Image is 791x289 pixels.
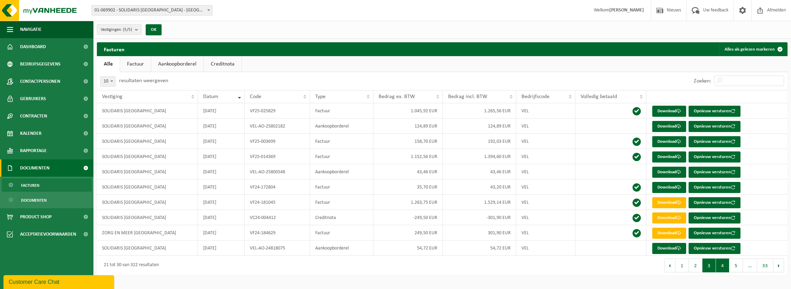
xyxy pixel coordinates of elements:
td: [DATE] [198,103,245,119]
a: Creditnota [204,56,242,72]
td: VEL [516,119,575,134]
td: 124,89 EUR [443,119,516,134]
button: Opnieuw versturen [689,151,740,163]
a: Download [652,167,686,178]
td: 1.394,60 EUR [443,149,516,164]
button: Alles als gelezen markeren [719,42,787,56]
h2: Facturen [97,42,131,56]
button: Opnieuw versturen [689,106,740,117]
td: SOLIDARIS [GEOGRAPHIC_DATA] [97,103,198,119]
td: 54,72 EUR [443,240,516,256]
a: Download [652,182,686,193]
td: 43,46 EUR [373,164,443,179]
td: SOLIDARIS [GEOGRAPHIC_DATA] [97,240,198,256]
td: VF25-003699 [245,134,310,149]
td: VEL [516,149,575,164]
td: SOLIDARIS [GEOGRAPHIC_DATA] [97,134,198,149]
td: VEL [516,134,575,149]
span: 01-069902 - SOLIDARIS WEST-VLAANDEREN - KORTRIJK [92,6,212,15]
span: Bedrijfsgegevens [20,55,61,73]
button: Next [773,259,784,272]
td: VEL-AO-25800548 [245,164,310,179]
td: [DATE] [198,179,245,195]
td: 1.529,14 EUR [443,195,516,210]
span: Documenten [21,194,47,207]
td: VF24-184629 [245,225,310,240]
a: Aankoopborderel [151,56,203,72]
a: Download [652,136,686,147]
span: Vestigingen [101,25,132,35]
span: Kalender [20,125,42,142]
td: VF24-181045 [245,195,310,210]
td: -249,50 EUR [373,210,443,225]
td: -301,90 EUR [443,210,516,225]
count: (5/5) [123,27,132,32]
td: Factuur [310,225,373,240]
span: Contracten [20,107,47,125]
td: VEL [516,103,575,119]
td: 158,70 EUR [373,134,443,149]
button: 1 [675,259,689,272]
span: 01-069902 - SOLIDARIS WEST-VLAANDEREN - KORTRIJK [91,5,212,16]
span: Vestiging [102,94,122,99]
button: Opnieuw versturen [689,212,740,224]
td: 1.265,56 EUR [443,103,516,119]
td: Aankoopborderel [310,164,373,179]
span: Contactpersonen [20,73,60,90]
button: Opnieuw versturen [689,167,740,178]
button: 4 [716,259,729,272]
button: OK [146,24,162,35]
span: Dashboard [20,38,46,55]
td: 1.045,92 EUR [373,103,443,119]
a: Facturen [2,178,92,192]
span: Rapportage [20,142,47,159]
label: Zoeken: [694,78,711,84]
td: 301,90 EUR [443,225,516,240]
span: Volledig betaald [581,94,617,99]
span: Code [250,94,261,99]
td: [DATE] [198,210,245,225]
td: SOLIDARIS [GEOGRAPHIC_DATA] [97,164,198,179]
td: VEL [516,179,575,195]
td: 43,46 EUR [443,164,516,179]
span: 10 [100,76,116,87]
span: Bedrag ex. BTW [379,94,415,99]
td: 124,89 EUR [373,119,443,134]
button: Opnieuw versturen [689,182,740,193]
span: Product Shop [20,208,52,226]
strong: [PERSON_NAME] [609,8,644,13]
td: VF25-025829 [245,103,310,119]
td: VEL [516,225,575,240]
span: Documenten [20,159,49,177]
td: SOLIDARIS [GEOGRAPHIC_DATA] [97,149,198,164]
td: [DATE] [198,119,245,134]
button: Opnieuw versturen [689,121,740,132]
td: VEL-AO-25802182 [245,119,310,134]
button: 33 [757,259,773,272]
a: Download [652,151,686,163]
td: SOLIDARIS [GEOGRAPHIC_DATA] [97,210,198,225]
a: Download [652,106,686,117]
a: Alle [97,56,120,72]
button: Opnieuw versturen [689,228,740,239]
td: [DATE] [198,225,245,240]
td: VF25-014369 [245,149,310,164]
td: Aankoopborderel [310,240,373,256]
button: 2 [689,259,702,272]
div: 21 tot 30 van 322 resultaten [100,259,159,272]
td: 1.263,75 EUR [373,195,443,210]
span: 10 [101,77,115,86]
span: Acceptatievoorwaarden [20,226,76,243]
td: SOLIDARIS [GEOGRAPHIC_DATA] [97,195,198,210]
a: Documenten [2,193,92,207]
td: VEL [516,195,575,210]
td: 1.152,56 EUR [373,149,443,164]
td: 54,72 EUR [373,240,443,256]
td: [DATE] [198,195,245,210]
td: VF24-172804 [245,179,310,195]
td: 192,03 EUR [443,134,516,149]
td: VC24-004412 [245,210,310,225]
td: VEL [516,240,575,256]
button: Opnieuw versturen [689,136,740,147]
span: Bedrijfscode [521,94,549,99]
